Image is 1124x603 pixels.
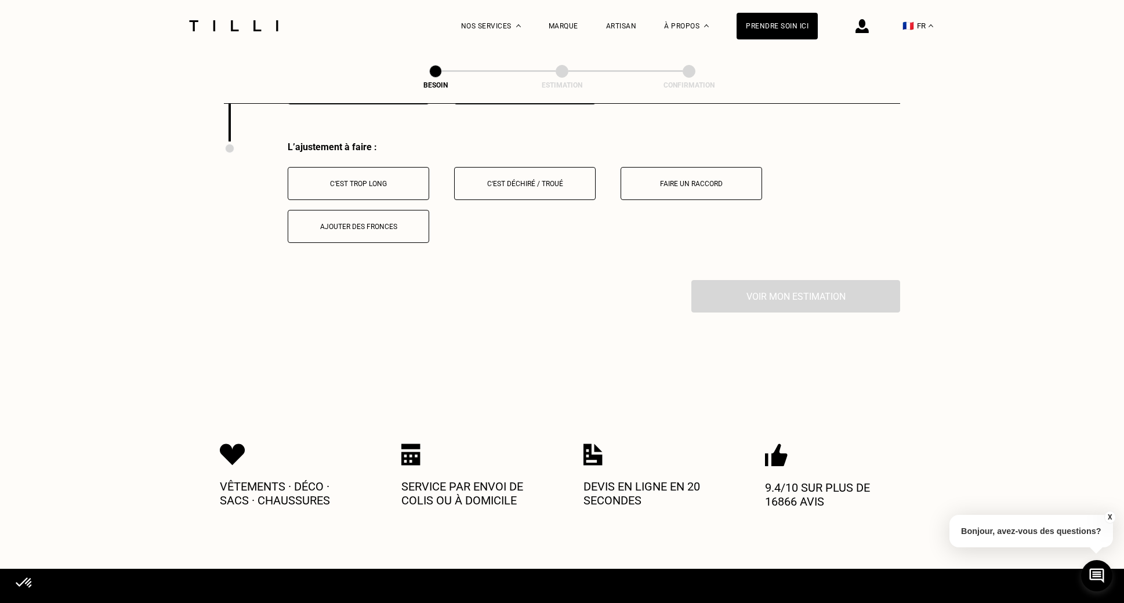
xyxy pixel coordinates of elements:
div: Estimation [504,81,620,89]
img: Icon [220,444,245,466]
img: Logo du service de couturière Tilli [185,20,282,31]
div: L’ajustement à faire : [288,141,900,152]
div: C‘est déchiré / troué [461,180,589,188]
img: Menu déroulant à propos [704,24,709,27]
img: Icon [401,444,420,466]
div: Ajouter des fronces [294,223,423,231]
a: Artisan [606,22,637,30]
div: Confirmation [631,81,747,89]
p: Devis en ligne en 20 secondes [583,480,723,507]
img: Icon [583,444,603,466]
a: Marque [549,22,578,30]
p: Service par envoi de colis ou à domicile [401,480,541,507]
button: Ajouter des fronces [288,210,429,243]
img: icône connexion [855,19,869,33]
button: C‘est déchiré / troué [454,167,596,200]
div: Besoin [378,81,494,89]
span: 🇫🇷 [902,20,914,31]
button: C‘est trop long [288,167,429,200]
p: 9.4/10 sur plus de 16866 avis [765,481,904,508]
button: Faire un raccord [621,167,762,200]
img: Icon [765,444,788,467]
img: Menu déroulant [516,24,521,27]
img: menu déroulant [929,24,933,27]
div: C‘est trop long [294,180,423,188]
a: Prendre soin ici [737,13,818,39]
div: Faire un raccord [627,180,756,188]
p: Bonjour, avez-vous des questions? [949,515,1113,547]
p: Vêtements · Déco · Sacs · Chaussures [220,480,359,507]
button: X [1104,511,1115,524]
